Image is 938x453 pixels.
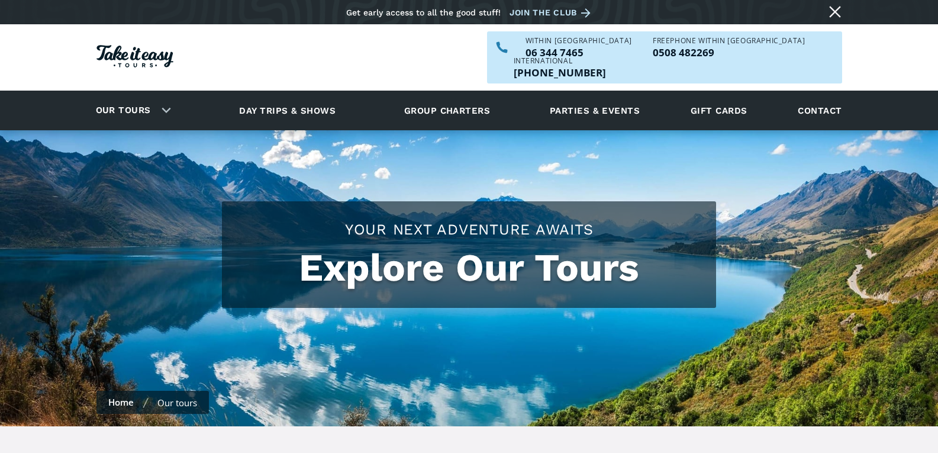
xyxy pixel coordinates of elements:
[346,8,501,17] div: Get early access to all the good stuff!
[526,47,632,57] p: 06 344 7465
[96,45,173,68] img: Take it easy Tours logo
[234,246,704,290] h1: Explore Our Tours
[514,57,606,65] div: International
[544,94,646,127] a: Parties & events
[653,37,805,44] div: Freephone WITHIN [GEOGRAPHIC_DATA]
[792,94,847,127] a: Contact
[108,396,134,408] a: Home
[510,5,595,20] a: Join the club
[826,2,844,21] a: Close message
[389,94,505,127] a: Group charters
[653,47,805,57] a: Call us freephone within NZ on 0508482269
[157,397,197,409] div: Our tours
[514,68,606,78] p: [PHONE_NUMBER]
[514,68,606,78] a: Call us outside of NZ on +6463447465
[96,391,209,414] nav: breadcrumbs
[234,219,704,240] h2: Your Next Adventure Awaits
[96,39,173,76] a: Homepage
[224,94,350,127] a: Day trips & shows
[653,47,805,57] p: 0508 482269
[87,97,160,124] a: Our tours
[685,94,753,127] a: Gift cards
[526,47,632,57] a: Call us within NZ on 063447465
[526,37,632,44] div: WITHIN [GEOGRAPHIC_DATA]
